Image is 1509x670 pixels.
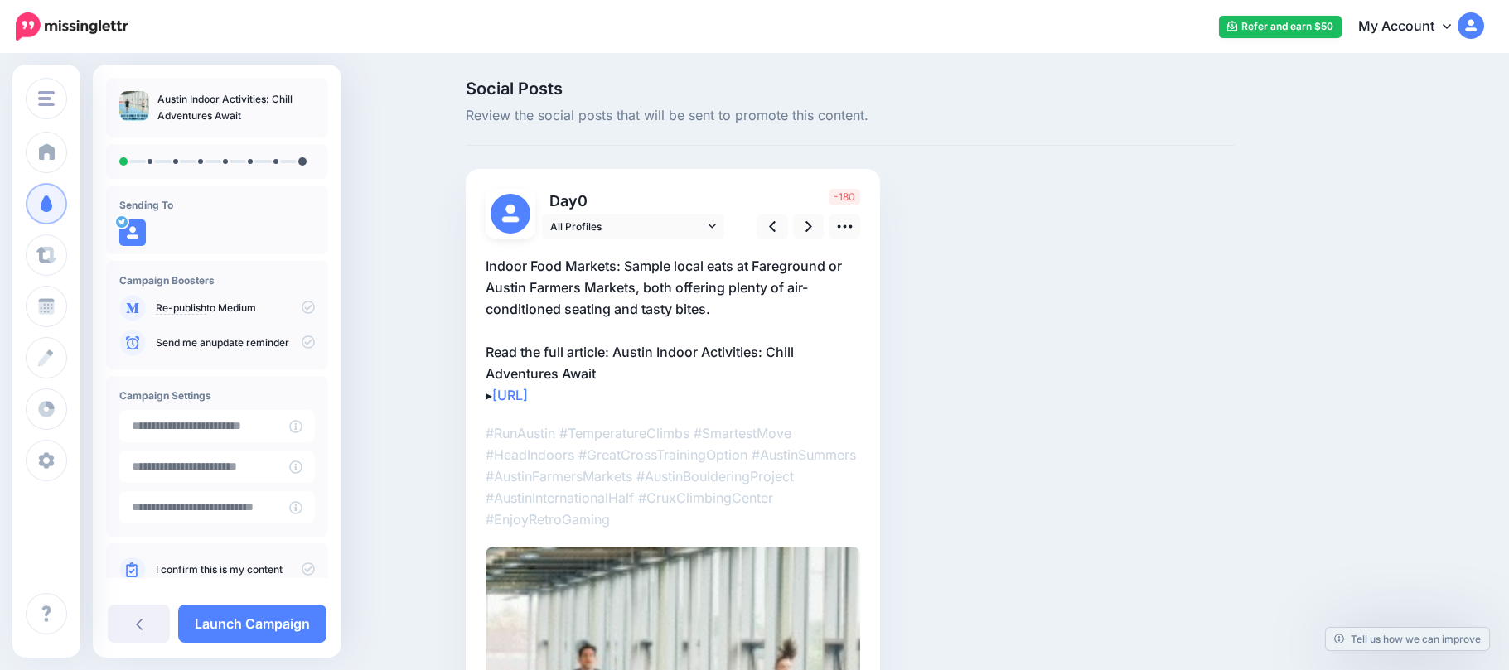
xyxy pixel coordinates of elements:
[492,387,528,403] a: [URL]
[156,301,315,316] p: to Medium
[491,194,530,234] img: user_default_image.png
[38,91,55,106] img: menu.png
[486,255,860,406] p: Indoor Food Markets: Sample local eats at Fareground or Austin Farmers Markets, both offering ple...
[486,422,860,530] p: #RunAustin #TemperatureClimbs #SmartestMove #HeadIndoors #GreatCrossTrainingOption #AustinSummers...
[119,274,315,287] h4: Campaign Boosters
[1326,628,1489,650] a: Tell us how we can improve
[156,563,283,576] a: I confirm this is my content
[119,219,146,246] img: user_default_image.png
[542,189,727,213] p: Day
[156,301,206,315] a: Re-publish
[16,12,128,41] img: Missinglettr
[119,199,315,211] h4: Sending To
[829,189,860,205] span: -180
[550,218,704,235] span: All Profiles
[1342,7,1484,47] a: My Account
[1219,16,1342,38] a: Refer and earn $50
[542,214,724,239] a: All Profiles
[466,105,1235,127] span: Review the social posts that will be sent to promote this content.
[578,192,588,210] span: 0
[119,389,315,402] h4: Campaign Settings
[466,80,1235,97] span: Social Posts
[157,91,315,124] p: Austin Indoor Activities: Chill Adventures Await
[211,336,289,349] a: update reminder
[119,91,149,121] img: ab8380e63983ee716f91ec3f7920ca53_thumb.jpg
[156,335,315,350] p: Send me an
